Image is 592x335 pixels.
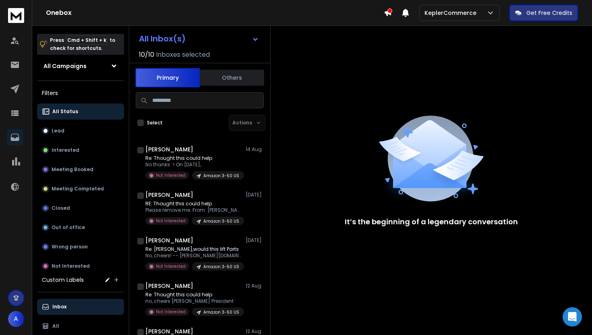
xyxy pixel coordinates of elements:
p: Wrong person [52,244,88,250]
p: All Status [52,108,78,115]
p: Re: Thought this could help [145,292,242,298]
span: 10 / 10 [139,50,154,60]
p: Not Interested [156,309,186,315]
p: Interested [52,147,79,153]
button: Meeting Completed [37,181,124,197]
button: All Inbox(s) [132,31,265,47]
p: Get Free Credits [526,9,572,17]
h1: All Inbox(s) [139,35,186,43]
p: Meeting Booked [52,166,93,173]
div: Open Intercom Messenger [563,307,582,327]
p: All [52,323,59,329]
p: 12 Aug [246,283,264,289]
p: Lead [52,128,64,134]
button: Out of office [37,219,124,236]
h1: [PERSON_NAME] [145,236,193,244]
p: Not Interested [156,172,186,178]
h1: [PERSON_NAME] [145,145,193,153]
p: Not Interested [156,263,186,269]
button: A [8,311,24,327]
img: logo [8,8,24,23]
button: Meeting Booked [37,161,124,178]
p: 14 Aug [246,146,264,153]
p: Not Interested [52,263,90,269]
p: Out of office [52,224,85,231]
button: Others [200,69,264,87]
button: All Campaigns [37,58,124,74]
h1: [PERSON_NAME] [145,191,193,199]
button: Not Interested [37,258,124,274]
button: Closed [37,200,124,216]
p: KeplerCommerce [424,9,480,17]
p: no, cheers [PERSON_NAME] President [145,298,242,304]
label: Select [147,120,163,126]
button: Get Free Credits [509,5,578,21]
p: Re: Thought this could help [145,155,242,161]
h3: Custom Labels [42,276,84,284]
span: Cmd + Shift + k [66,35,108,45]
p: Closed [52,205,70,211]
p: Not Interested [156,218,186,224]
p: It’s the beginning of a legendary conversation [345,216,518,227]
button: Primary [135,68,200,87]
button: All Status [37,103,124,120]
button: Interested [37,142,124,158]
h3: Inboxes selected [156,50,210,60]
p: Amazon 3-50 US [203,173,239,179]
p: Inbox [52,304,66,310]
button: Lead [37,123,124,139]
p: Amazon 3-50 US [203,218,239,224]
p: [DATE] [246,192,264,198]
h1: [PERSON_NAME] [145,282,193,290]
p: No, cheers! -- [PERSON_NAME][DOMAIN_NAME] - [145,252,242,259]
h1: Onebox [46,8,384,18]
p: Amazon 3-50 US [203,309,239,315]
h3: Filters [37,87,124,99]
p: Meeting Completed [52,186,104,192]
p: Amazon 3-50 US [203,264,239,270]
p: Re: [PERSON_NAME],would this lift Parts [145,246,242,252]
p: [DATE] [246,237,264,244]
p: Please remove me. From: [PERSON_NAME] [145,207,242,213]
p: Press to check for shortcuts. [50,36,115,52]
button: Inbox [37,299,124,315]
p: 12 Aug [246,328,264,335]
h1: All Campaigns [43,62,87,70]
button: All [37,318,124,334]
p: RE: Thought this could help [145,201,242,207]
button: Wrong person [37,239,124,255]
p: No thanks > On [DATE], [145,161,242,168]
